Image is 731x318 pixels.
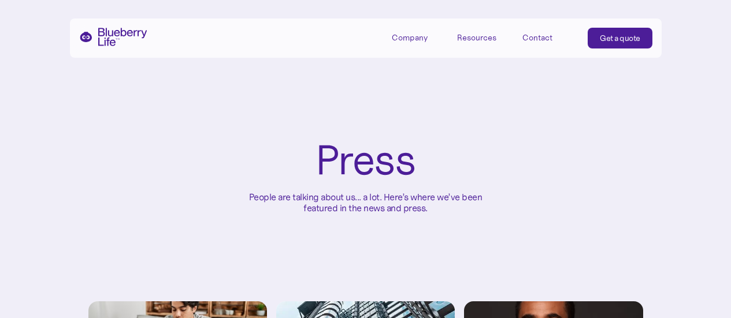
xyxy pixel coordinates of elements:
div: Get a quote [600,32,640,44]
p: People are talking about us... a lot. Here’s where we’ve been featured in the news and press. [244,192,487,214]
div: Company [392,28,444,47]
div: Contact [522,33,552,43]
a: Get a quote [588,28,652,48]
a: home [79,28,147,46]
h1: Press [316,139,415,182]
div: Resources [457,33,496,43]
div: Company [392,33,428,43]
a: Contact [522,28,574,47]
div: Resources [457,28,509,47]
